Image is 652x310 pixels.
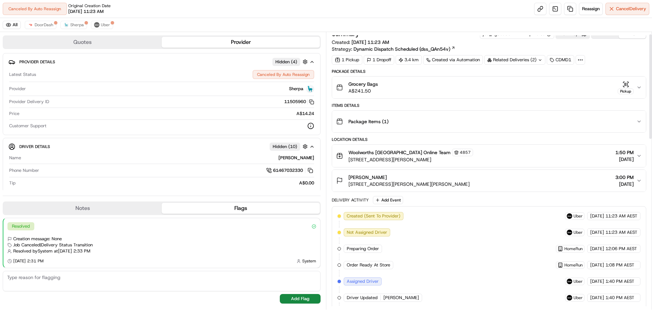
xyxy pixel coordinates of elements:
div: [PERSON_NAME] [24,155,314,161]
span: Original Creation Date [68,3,111,9]
span: Price [9,111,19,117]
input: Clear [18,44,112,51]
span: 3:00 PM [615,174,634,181]
span: Hidden ( 4 ) [275,59,297,65]
span: [STREET_ADDRESS][PERSON_NAME] [348,156,473,163]
span: Provider Details [19,59,55,65]
span: Preparing Order [347,246,379,252]
span: Cancel Delivery [616,6,646,12]
a: 61467032330 [266,167,314,174]
button: Hidden (10) [270,142,309,151]
span: [DATE] [590,295,604,301]
button: Provider DetailsHidden (4) [8,56,315,67]
span: A$14.24 [296,111,314,117]
button: Start new chat [115,67,124,75]
div: Strategy: [332,46,455,52]
div: Resolved [7,222,34,230]
button: Reassign [579,3,603,15]
button: 11505960 [284,99,314,105]
button: Hidden (4) [272,58,309,66]
img: doordash_logo_v2.png [28,22,33,28]
button: Add Flag [280,294,321,304]
span: 12:06 PM AEST [605,246,637,252]
button: Notes [3,203,162,214]
button: Pickup [618,81,634,94]
button: All [3,21,21,29]
div: Related Deliveries (2) [484,55,545,65]
span: [DATE] [590,246,604,252]
div: 1 Dropoff [364,55,394,65]
span: Created: [332,39,389,46]
span: 1:40 PM AEST [605,295,634,301]
span: Uber [101,22,110,28]
span: 1:40 PM AEST [605,278,634,284]
span: DoorDash [35,22,53,28]
span: Uber [574,295,583,300]
a: 💻API Documentation [55,96,112,108]
div: Location Details [332,137,646,142]
button: CancelDelivery [605,3,649,15]
span: 61467032330 [273,167,303,174]
img: Nash [7,7,20,20]
span: Sherpa [70,22,84,28]
a: Dynamic Dispatch Scheduled (dss_QAn54v) [354,46,455,52]
span: at [DATE] 2:33 PM [54,248,90,254]
span: Phone Number [9,167,39,174]
a: Powered byPylon [48,115,82,120]
div: Delivery Activity [332,197,369,203]
span: 1:50 PM [615,149,634,156]
span: [DATE] [590,229,604,235]
span: Woolworths [GEOGRAPHIC_DATA] Online Team [348,149,451,156]
span: 11:23 AM AEST [605,229,637,235]
span: Provider [9,86,26,92]
img: uber-new-logo.jpeg [567,213,572,219]
span: Package Items ( 1 ) [348,118,388,125]
span: Pylon [68,115,82,120]
button: Package Items (1) [332,111,646,132]
span: Resolved by System [13,248,53,254]
span: Sherpa [289,86,303,92]
span: Created (Sent To Provider) [347,213,400,219]
span: Hidden ( 10 ) [273,144,297,150]
span: Customer Support [9,123,47,129]
button: Driver DetailsHidden (10) [8,141,315,152]
span: 11:23 AM AEST [605,213,637,219]
span: Dynamic Dispatch Scheduled (dss_QAn54v) [354,46,450,52]
span: [DATE] [615,181,634,187]
span: [DATE] [615,156,634,163]
img: sherpa_logo.png [64,22,69,28]
img: uber-new-logo.jpeg [94,22,99,28]
h3: Summary [332,31,359,37]
span: Name [9,155,21,161]
span: Knowledge Base [14,99,52,105]
button: Provider [162,37,320,48]
span: Uber [574,279,583,284]
button: Add Event [373,196,403,204]
div: We're available if you need us! [23,72,86,77]
img: uber-new-logo.jpeg [567,230,572,235]
img: uber-new-logo.jpeg [567,279,572,284]
span: [PERSON_NAME] [383,295,419,301]
span: [DATE] 11:23 AM [68,9,104,15]
span: 4857 [460,150,471,155]
span: Reassign [582,6,600,12]
span: [DATE] 11:23 AM [351,39,389,45]
span: [DATE] [590,262,604,268]
span: A$241.50 [348,87,378,94]
span: Not Assigned Driver [347,229,387,235]
button: DoorDash [25,21,56,29]
button: Uber [91,21,113,29]
div: Created via Automation [423,55,483,65]
a: 📗Knowledge Base [4,96,55,108]
img: sherpa_logo.png [306,85,314,93]
span: Provider Delivery ID [9,99,49,105]
span: [STREET_ADDRESS][PERSON_NAME][PERSON_NAME] [348,181,470,187]
div: Package Details [332,69,646,74]
button: Flags [162,203,320,214]
button: [PERSON_NAME][STREET_ADDRESS][PERSON_NAME][PERSON_NAME]3:00 PM[DATE] [332,170,646,192]
span: Driver Updated [347,295,378,301]
img: 1736555255976-a54dd68f-1ca7-489b-9aae-adbdc363a1c4 [7,65,19,77]
span: HomeRun [564,262,583,268]
button: Quotes [3,37,162,48]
